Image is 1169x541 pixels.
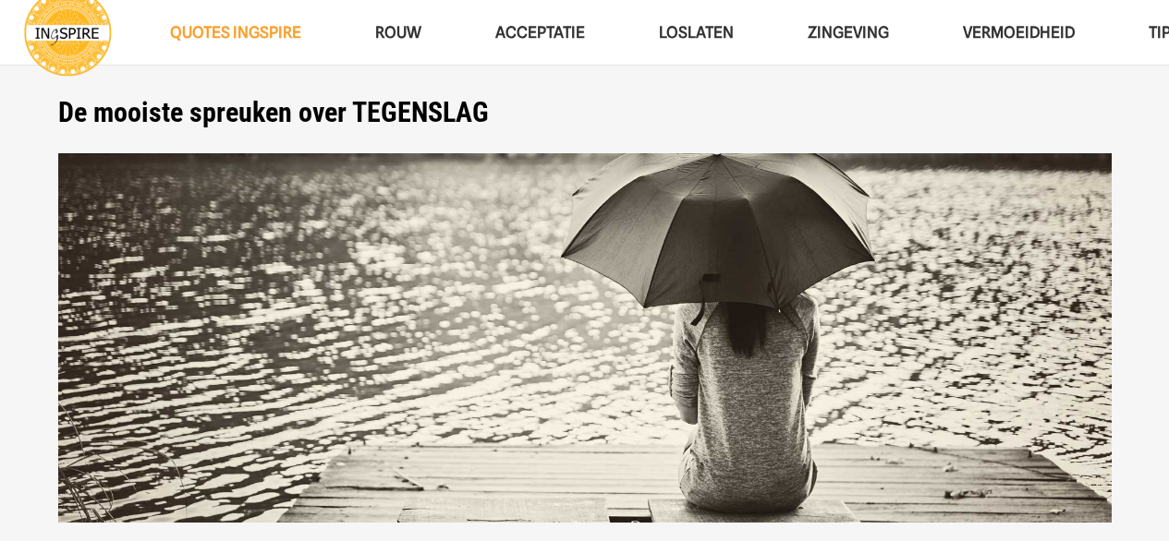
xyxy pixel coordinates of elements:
[338,9,458,56] a: ROUWROUW Menu
[58,96,1112,129] h1: De mooiste spreuken over TEGENSLAG
[659,23,734,42] span: Loslaten
[170,23,301,42] span: QUOTES INGSPIRE
[458,9,622,56] a: AcceptatieAcceptatie Menu
[926,9,1112,56] a: VERMOEIDHEIDVERMOEIDHEID Menu
[808,23,889,42] span: Zingeving
[622,9,771,56] a: LoslatenLoslaten Menu
[133,9,338,56] a: QUOTES INGSPIREQUOTES INGSPIRE Menu
[771,9,926,56] a: ZingevingZingeving Menu
[58,153,1112,523] img: Spreuken over Tegenslag in mindere tijden van Ingspire.nl
[963,23,1075,42] span: VERMOEIDHEID
[495,23,585,42] span: Acceptatie
[375,23,421,42] span: ROUW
